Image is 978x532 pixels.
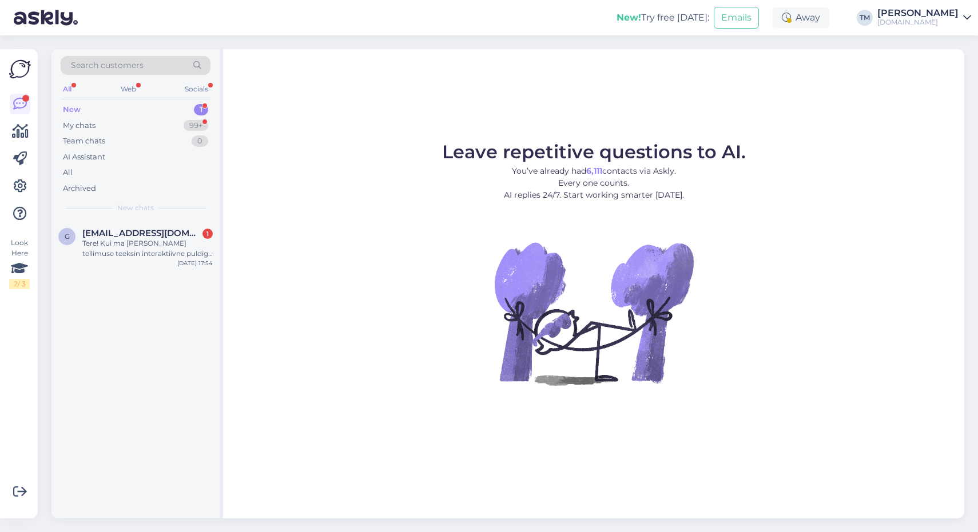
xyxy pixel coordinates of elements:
span: g [65,232,70,241]
div: 2 / 3 [9,279,30,289]
div: Tere! Kui ma [PERSON_NAME] tellimuse teeksin interaktiivne puldiga kassile 2tk , kui suur tõenäou... [82,238,213,259]
a: [PERSON_NAME][DOMAIN_NAME] [877,9,971,27]
div: Archived [63,183,96,194]
div: 1 [202,229,213,239]
div: Team chats [63,135,105,147]
span: Leave repetitive questions to AI. [442,141,746,163]
div: AI Assistant [63,151,105,163]
span: greete1999@gmail.com [82,228,201,238]
span: Search customers [71,59,144,71]
b: 6,111 [586,166,602,176]
div: All [63,167,73,178]
div: [PERSON_NAME] [877,9,959,18]
div: Look Here [9,238,30,289]
img: Askly Logo [9,58,31,80]
div: [DOMAIN_NAME] [877,18,959,27]
img: No Chat active [491,210,697,416]
div: 1 [194,104,208,115]
div: All [61,82,74,97]
div: 99+ [184,120,208,131]
div: Try free [DATE]: [617,11,709,25]
div: My chats [63,120,96,131]
div: 0 [192,135,208,147]
b: New! [617,12,641,23]
div: TM [857,10,873,26]
div: Away [773,7,829,28]
span: New chats [117,203,154,213]
p: You’ve already had contacts via Askly. Every one counts. AI replies 24/7. Start working smarter [... [442,165,746,201]
div: Socials [182,82,210,97]
div: Web [118,82,138,97]
button: Emails [714,7,759,29]
div: New [63,104,81,115]
div: [DATE] 17:54 [177,259,213,267]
